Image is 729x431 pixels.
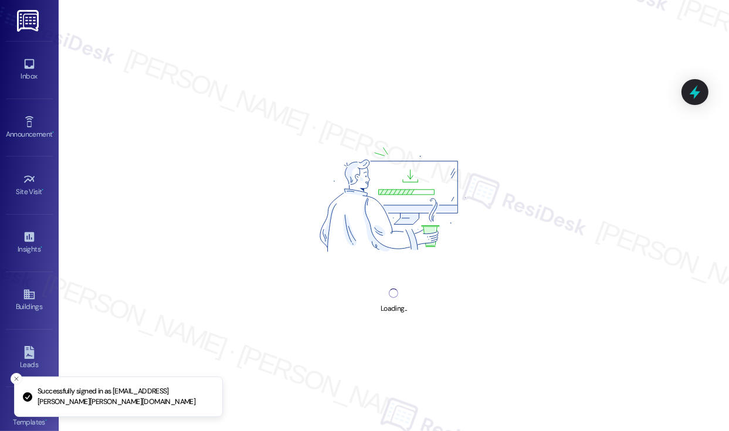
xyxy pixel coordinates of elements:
span: • [42,186,44,194]
a: Site Visit • [6,169,53,201]
a: Insights • [6,227,53,259]
p: Successfully signed in as [EMAIL_ADDRESS][PERSON_NAME][PERSON_NAME][DOMAIN_NAME] [38,386,213,407]
span: • [40,243,42,252]
button: Close toast [11,373,22,385]
a: Buildings [6,284,53,316]
a: Leads [6,342,53,374]
span: • [45,416,47,425]
div: Loading... [381,303,407,315]
a: Inbox [6,54,53,86]
span: • [52,128,54,137]
img: ResiDesk Logo [17,10,41,32]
